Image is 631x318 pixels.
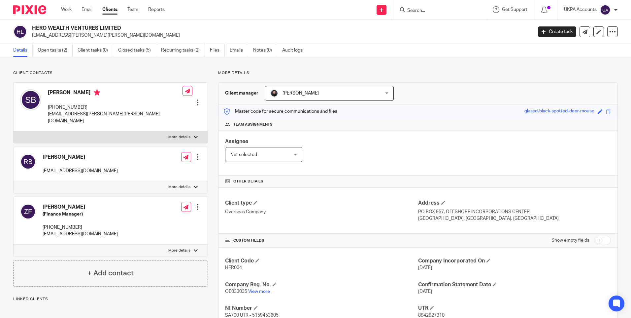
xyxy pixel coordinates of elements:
[43,224,118,231] p: [PHONE_NUMBER]
[48,89,183,98] h4: [PERSON_NAME]
[225,313,279,318] span: SA700 UTR - 5159453605
[13,25,27,39] img: svg%3E
[233,122,273,127] span: Team assignments
[233,179,263,184] span: Other details
[168,184,190,190] p: More details
[210,44,225,57] a: Files
[168,135,190,140] p: More details
[148,6,165,13] a: Reports
[248,289,270,294] a: View more
[230,152,257,157] span: Not selected
[20,204,36,219] img: svg%3E
[48,104,183,111] p: [PHONE_NUMBER]
[225,200,418,207] h4: Client type
[600,5,611,15] img: svg%3E
[225,258,418,264] h4: Client Code
[218,70,618,76] p: More details
[282,91,319,96] span: [PERSON_NAME]
[524,108,594,115] div: glazed-black-spotted-deer-mouse
[418,313,445,318] span: 8842827310
[225,281,418,288] h4: Company Reg. No.
[418,289,432,294] span: [DATE]
[418,305,611,312] h4: UTR
[43,211,118,218] h5: (Finance Manager)
[43,204,118,211] h4: [PERSON_NAME]
[282,44,308,57] a: Audit logs
[225,90,258,97] h3: Client manager
[564,6,597,13] p: UKPA Accounts
[82,6,92,13] a: Email
[253,44,277,57] a: Notes (0)
[13,70,208,76] p: Client contacts
[418,209,611,215] p: PO BOX 957, OFFSHORE INCORPORATIONS CENTER
[13,44,33,57] a: Details
[102,6,117,13] a: Clients
[161,44,205,57] a: Recurring tasks (2)
[32,25,429,32] h2: HERO WEALTH VENTURES LIMITED
[270,89,278,97] img: My%20Photo.jpg
[127,6,138,13] a: Team
[225,305,418,312] h4: NI Number
[418,265,432,270] span: [DATE]
[94,89,100,96] i: Primary
[418,258,611,264] h4: Company Incorporated On
[20,89,41,110] img: svg%3E
[418,215,611,222] p: [GEOGRAPHIC_DATA], [GEOGRAPHIC_DATA], [GEOGRAPHIC_DATA]
[502,7,527,12] span: Get Support
[418,281,611,288] h4: Confirmation Statement Date
[48,111,183,124] p: [EMAIL_ADDRESS][PERSON_NAME][PERSON_NAME][DOMAIN_NAME]
[223,108,337,115] p: Master code for secure communications and files
[78,44,113,57] a: Client tasks (0)
[407,8,466,14] input: Search
[418,200,611,207] h4: Address
[32,32,528,39] p: [EMAIL_ADDRESS][PERSON_NAME][PERSON_NAME][DOMAIN_NAME]
[225,139,248,144] span: Assignee
[225,289,247,294] span: OE033035
[20,154,36,170] img: svg%3E
[168,248,190,253] p: More details
[87,268,134,278] h4: + Add contact
[43,168,118,174] p: [EMAIL_ADDRESS][DOMAIN_NAME]
[61,6,72,13] a: Work
[551,237,589,244] label: Show empty fields
[118,44,156,57] a: Closed tasks (5)
[225,238,418,243] h4: CUSTOM FIELDS
[43,154,118,161] h4: [PERSON_NAME]
[13,297,208,302] p: Linked clients
[225,265,242,270] span: HER004
[38,44,73,57] a: Open tasks (2)
[43,231,118,237] p: [EMAIL_ADDRESS][DOMAIN_NAME]
[230,44,248,57] a: Emails
[538,26,576,37] a: Create task
[13,5,46,14] img: Pixie
[225,209,418,215] p: Overseas Company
